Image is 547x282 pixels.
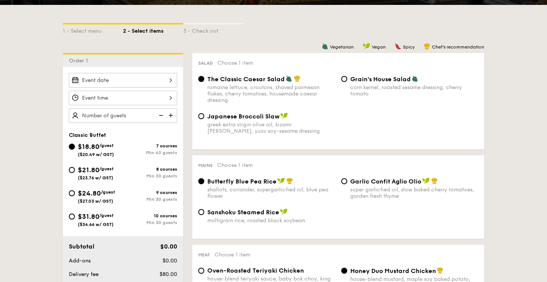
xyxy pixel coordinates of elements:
[69,58,91,64] span: Order 1
[69,91,177,105] input: Event time
[69,132,106,138] span: Classic Buffet
[350,186,478,199] div: super garlicfied oil, slow baked cherry tomatoes, garden fresh thyme
[431,177,438,184] img: icon-chef-hat.a58ddaea.svg
[78,166,99,174] span: $21.80
[78,143,99,151] span: $18.80
[78,199,113,204] span: ($27.03 w/ GST)
[341,268,347,274] input: Honey Duo Mustard Chickenhouse-blend mustard, maple soy baked potato, parsley
[207,178,277,185] span: Butterfly Blue Pea Rice
[99,166,114,171] span: /guest
[123,143,177,149] div: 7 courses
[207,209,279,216] span: Sanshoku Steamed Rice
[69,167,75,173] input: $21.80/guest($23.76 w/ GST)8 coursesMin 30 guests
[280,112,288,119] img: icon-vegan.f8ff3823.svg
[207,84,335,103] div: romaine lettuce, croutons, shaved parmesan flakes, cherry tomatoes, housemade caesar dressing
[286,177,293,184] img: icon-chef-hat.a58ddaea.svg
[69,214,75,220] input: $31.80/guest($34.66 w/ GST)10 coursesMin 30 guests
[78,189,101,197] span: $24.80
[69,108,177,123] input: Number of guests
[341,76,347,82] input: Grain's House Saladcorn kernel, roasted sesame dressing, cherry tomato
[198,61,213,66] span: Salad
[280,208,287,215] img: icon-vegan.f8ff3823.svg
[424,43,430,50] img: icon-chef-hat.a58ddaea.svg
[123,197,177,202] div: Min 30 guests
[422,177,430,184] img: icon-vegan.f8ff3823.svg
[198,252,210,258] span: Meat
[69,73,177,88] input: Event date
[123,220,177,225] div: Min 30 guests
[403,44,415,50] span: Spicy
[363,43,370,50] img: icon-vegan.f8ff3823.svg
[330,44,354,50] span: Vegetarian
[99,143,114,148] span: /guest
[69,243,94,250] span: Subtotal
[155,108,166,123] img: icon-reduce.1d2dbef1.svg
[437,267,444,274] img: icon-chef-hat.a58ddaea.svg
[341,178,347,184] input: Garlic Confit Aglio Oliosuper garlicfied oil, slow baked cherry tomatoes, garden fresh thyme
[69,271,99,277] span: Delivery fee
[78,152,114,157] span: ($20.49 w/ GST)
[198,113,204,119] input: Japanese Broccoli Slawgreek extra virgin olive oil, kizami [PERSON_NAME], yuzu soy-sesame dressing
[78,222,114,227] span: ($34.66 w/ GST)
[372,44,386,50] span: Vegan
[322,43,328,50] img: icon-vegetarian.fe4039eb.svg
[160,271,177,277] span: $80.00
[78,175,113,180] span: ($23.76 w/ GST)
[350,84,478,97] div: corn kernel, roasted sesame dressing, cherry tomato
[277,177,285,184] img: icon-vegan.f8ff3823.svg
[163,258,177,264] span: $0.00
[217,162,253,168] span: Choose 1 item
[350,76,411,83] span: Grain's House Salad
[123,213,177,218] div: 10 courses
[395,43,401,50] img: icon-spicy.37a8142b.svg
[123,24,183,35] div: 2 - Select items
[207,267,304,274] span: Oven-Roasted Teriyaki Chicken
[350,267,436,274] span: Honey Duo Mustard Chicken
[214,252,250,258] span: Choose 1 item
[412,75,418,82] img: icon-vegetarian.fe4039eb.svg
[207,121,335,134] div: greek extra virgin olive oil, kizami [PERSON_NAME], yuzu soy-sesame dressing
[123,190,177,195] div: 9 courses
[217,60,253,66] span: Choose 1 item
[101,190,115,195] span: /guest
[198,268,204,274] input: Oven-Roasted Teriyaki Chickenhouse-blend teriyaki sauce, baby bok choy, king oyster and shiitake ...
[198,209,204,215] input: Sanshoku Steamed Ricemultigrain rice, roasted black soybean
[166,108,177,123] img: icon-add.58712e84.svg
[198,163,213,168] span: Mains
[198,178,204,184] input: Butterfly Blue Pea Riceshallots, coriander, supergarlicfied oil, blue pea flower
[207,76,285,83] span: The Classic Caesar Salad
[69,144,75,150] input: $18.80/guest($20.49 w/ GST)7 coursesMin 40 guests
[286,75,292,82] img: icon-vegetarian.fe4039eb.svg
[207,217,335,224] div: multigrain rice, roasted black soybean
[63,24,123,35] div: 1 - Select menu
[198,76,204,82] input: The Classic Caesar Saladromaine lettuce, croutons, shaved parmesan flakes, cherry tomatoes, house...
[183,24,243,35] div: 3 - Check out
[69,190,75,196] input: $24.80/guest($27.03 w/ GST)9 coursesMin 30 guests
[207,186,335,199] div: shallots, coriander, supergarlicfied oil, blue pea flower
[123,167,177,172] div: 8 courses
[123,150,177,155] div: Min 40 guests
[123,173,177,179] div: Min 30 guests
[69,258,91,264] span: Add-ons
[350,178,421,185] span: Garlic Confit Aglio Olio
[207,113,280,120] span: Japanese Broccoli Slaw
[160,243,177,250] span: $0.00
[99,213,114,218] span: /guest
[432,44,484,50] span: Chef's recommendation
[78,212,99,221] span: $31.80
[294,75,301,82] img: icon-chef-hat.a58ddaea.svg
